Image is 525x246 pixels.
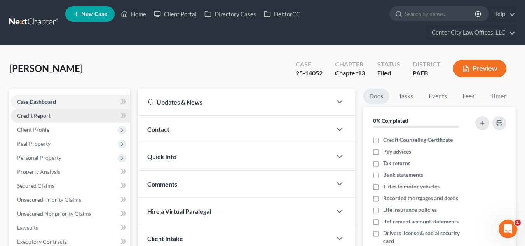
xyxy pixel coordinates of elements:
[358,69,365,77] span: 13
[484,89,512,104] a: Timer
[201,7,260,21] a: Directory Cases
[147,235,183,242] span: Client Intake
[17,182,54,189] span: Secured Claims
[11,221,130,235] a: Lawsuits
[413,69,441,78] div: PAEB
[17,140,51,147] span: Real Property
[499,220,517,238] iframe: Intercom live chat
[383,206,437,214] span: Life insurance policies
[377,69,400,78] div: Filed
[260,7,304,21] a: DebtorCC
[11,95,130,109] a: Case Dashboard
[422,89,453,104] a: Events
[81,11,107,17] span: New Case
[17,112,51,119] span: Credit Report
[383,218,459,225] span: Retirement account statements
[11,179,130,193] a: Secured Claims
[17,196,81,203] span: Unsecured Priority Claims
[17,238,67,245] span: Executory Contracts
[147,98,323,106] div: Updates & News
[405,7,476,21] input: Search by name...
[383,229,471,245] span: Drivers license & social security card
[296,69,323,78] div: 25-14052
[335,69,365,78] div: Chapter
[489,7,515,21] a: Help
[17,224,38,231] span: Lawsuits
[17,98,56,105] span: Case Dashboard
[363,89,389,104] a: Docs
[150,7,201,21] a: Client Portal
[17,168,60,175] span: Property Analysis
[335,60,365,69] div: Chapter
[383,194,458,202] span: Recorded mortgages and deeds
[9,63,83,74] span: [PERSON_NAME]
[147,126,169,133] span: Contact
[11,165,130,179] a: Property Analysis
[383,171,423,179] span: Bank statements
[383,148,411,155] span: Pay advices
[17,210,91,217] span: Unsecured Nonpriority Claims
[11,193,130,207] a: Unsecured Priority Claims
[17,154,61,161] span: Personal Property
[515,220,521,226] span: 1
[383,136,453,144] span: Credit Counseling Certificate
[147,180,177,188] span: Comments
[11,207,130,221] a: Unsecured Nonpriority Claims
[373,117,408,124] strong: 0% Completed
[17,126,49,133] span: Client Profile
[296,60,323,69] div: Case
[147,208,211,215] span: Hire a Virtual Paralegal
[413,60,441,69] div: District
[383,159,410,167] span: Tax returns
[11,109,130,123] a: Credit Report
[453,60,506,77] button: Preview
[147,153,176,160] span: Quick Info
[383,183,440,190] span: Titles to motor vehicles
[456,89,481,104] a: Fees
[428,26,515,40] a: Center City Law Offices, LLC
[392,89,419,104] a: Tasks
[117,7,150,21] a: Home
[377,60,400,69] div: Status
